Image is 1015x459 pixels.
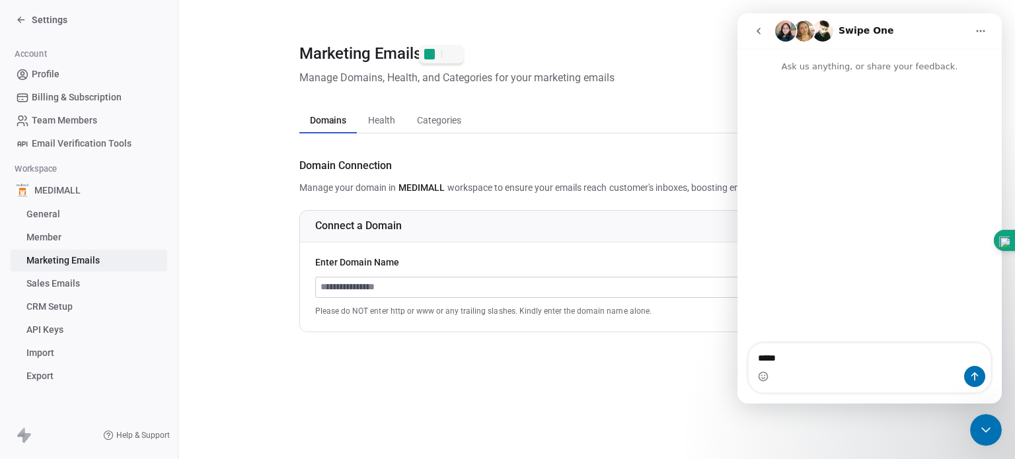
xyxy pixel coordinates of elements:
[11,273,167,295] a: Sales Emails
[11,63,167,85] a: Profile
[34,184,81,197] span: MEDIMALL
[363,111,400,129] span: Health
[26,277,80,291] span: Sales Emails
[299,181,396,194] span: Manage your domain in
[970,414,1002,446] iframe: Intercom live chat
[32,114,97,127] span: Team Members
[11,365,167,387] a: Export
[448,49,459,59] img: search.svg
[412,111,467,129] span: Categories
[11,110,167,131] a: Team Members
[26,369,54,383] span: Export
[26,300,73,314] span: CRM Setup
[26,323,63,337] span: API Keys
[11,296,167,318] a: CRM Setup
[26,346,54,360] span: Import
[9,159,62,179] span: Workspace
[424,49,435,59] img: logo.svg
[11,250,167,271] a: Marketing Emails
[609,181,781,194] span: customer's inboxes, boosting engagement
[11,133,167,155] a: Email Verification Tools
[9,44,53,64] span: Account
[305,111,352,129] span: Domains
[32,137,132,151] span: Email Verification Tools
[299,44,422,63] span: Marketing Emails
[11,227,167,248] a: Member
[315,219,402,232] span: Connect a Domain
[32,67,59,81] span: Profile
[11,87,167,108] a: Billing & Subscription
[16,13,67,26] a: Settings
[398,181,445,194] span: MEDIMALL
[11,319,167,341] a: API Keys
[103,430,170,441] a: Help & Support
[11,342,167,364] a: Import
[26,207,60,221] span: General
[26,230,61,244] span: Member
[315,306,878,316] span: Please do NOT enter http or www or any trailing slashes. Kindly enter the domain name alone.
[26,254,100,267] span: Marketing Emails
[116,430,170,441] span: Help & Support
[299,158,392,174] span: Domain Connection
[11,203,167,225] a: General
[737,13,1002,404] iframe: Intercom live chat
[447,181,607,194] span: workspace to ensure your emails reach
[315,256,878,269] div: Enter Domain Name
[32,90,122,104] span: Billing & Subscription
[32,13,67,26] span: Settings
[299,70,894,86] span: Manage Domains, Health, and Categories for your marketing emails
[16,184,29,197] img: Medimall%20logo%20(2).1.jpg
